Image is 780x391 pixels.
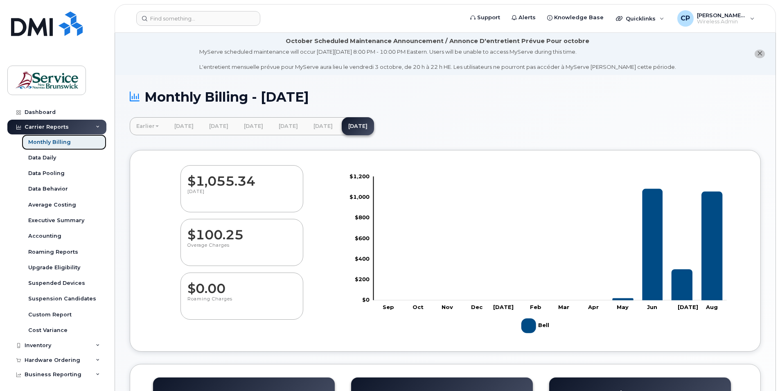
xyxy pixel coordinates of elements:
a: [DATE] [203,117,235,135]
tspan: Sep [383,304,394,311]
a: [DATE] [237,117,270,135]
tspan: $400 [355,255,370,262]
dd: $0.00 [187,273,296,296]
p: Overage Charges [187,242,296,257]
tspan: $600 [355,235,370,241]
a: [DATE] [342,117,374,135]
p: [DATE] [187,189,296,203]
g: Bell [378,189,722,300]
tspan: $800 [355,214,370,221]
tspan: $1,200 [349,173,370,180]
tspan: Apr [588,304,599,311]
a: [DATE] [272,117,304,135]
tspan: Jun [647,304,657,311]
tspan: Nov [442,304,453,311]
g: Legend [521,315,551,336]
tspan: Oct [413,304,424,311]
tspan: Feb [530,304,541,311]
a: [DATE] [168,117,200,135]
dd: $100.25 [187,219,296,242]
a: [DATE] [307,117,339,135]
tspan: Aug [706,304,718,311]
tspan: May [617,304,629,311]
a: Earlier [130,117,165,135]
tspan: [DATE] [493,304,514,311]
tspan: $0 [362,297,370,303]
div: October Scheduled Maintenance Announcement / Annonce D'entretient Prévue Pour octobre [286,37,589,45]
tspan: $1,000 [349,193,370,200]
p: Roaming Charges [187,296,296,311]
g: Bell [521,315,551,336]
tspan: Mar [558,304,569,311]
button: close notification [755,50,765,58]
dd: $1,055.34 [187,166,296,189]
g: Chart [349,173,727,336]
tspan: Dec [471,304,483,311]
h1: Monthly Billing - [DATE] [130,90,761,104]
tspan: $200 [355,276,370,282]
div: MyServe scheduled maintenance will occur [DATE][DATE] 8:00 PM - 10:00 PM Eastern. Users will be u... [199,48,676,71]
tspan: [DATE] [678,304,698,311]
